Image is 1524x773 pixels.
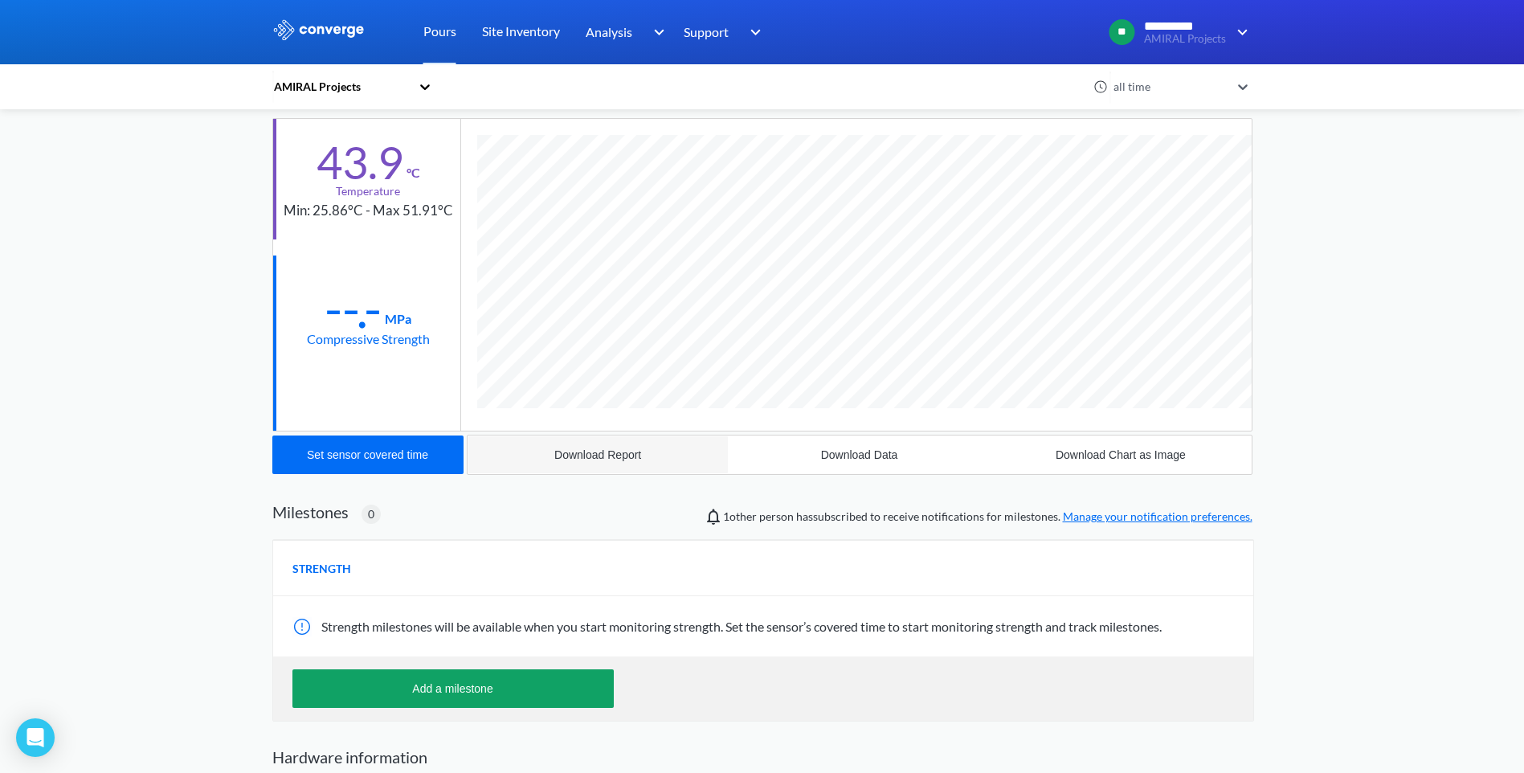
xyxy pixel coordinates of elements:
img: downArrow.svg [1227,22,1252,42]
span: person has subscribed to receive notifications for milestones. [723,508,1252,526]
div: Download Chart as Image [1056,448,1186,461]
button: Download Data [729,436,990,474]
img: notifications-icon.svg [704,507,723,526]
h2: Hardware information [272,747,1252,767]
button: Add a milestone [292,669,614,708]
div: --.- [325,288,382,329]
div: Compressive Strength [307,329,430,349]
span: Analysis [586,22,632,42]
button: Download Chart as Image [990,436,1251,474]
img: downArrow.svg [643,22,668,42]
div: all time [1109,78,1230,96]
div: 43.9 [317,142,403,182]
img: logo_ewhite.svg [272,19,366,40]
div: Download Report [554,448,641,461]
button: Set sensor covered time [272,436,464,474]
span: 0 [368,505,374,523]
img: downArrow.svg [740,22,766,42]
span: STRENGTH [292,560,351,578]
img: icon-clock.svg [1093,80,1108,94]
div: Open Intercom Messenger [16,718,55,757]
div: Set sensor covered time [307,448,428,461]
div: Download Data [821,448,898,461]
div: Min: 25.86°C - Max 51.91°C [284,200,453,222]
div: Temperature [336,182,400,200]
div: AMIRAL Projects [272,78,411,96]
a: Manage your notification preferences. [1063,509,1252,523]
h2: Milestones [272,502,349,521]
span: Strength milestones will be available when you start monitoring strength. Set the sensor’s covere... [321,619,1162,634]
span: Support [684,22,729,42]
button: Download Report [468,436,729,474]
span: Engr. Javeed Nakwa [723,509,757,523]
span: AMIRAL Projects [1144,33,1227,45]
